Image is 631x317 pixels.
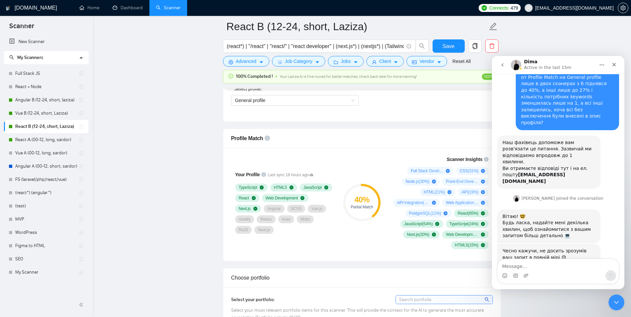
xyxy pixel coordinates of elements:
button: idcardVendorcaret-down [406,56,447,67]
span: folder [334,60,338,65]
div: Choose portfolio [231,268,493,287]
span: check-circle [229,74,233,79]
span: API ( 19 %) [461,189,478,195]
span: edit [489,22,498,31]
span: holder [79,230,84,235]
li: FS (laravel/php/react/vue) [4,173,88,186]
span: SCSS [291,206,302,211]
span: HTML5 ( 15 %) [455,242,478,248]
a: searchScanner [156,5,181,11]
div: Dima says… [5,188,127,236]
span: Mobx [300,217,310,222]
span: setting [229,60,233,65]
span: PostgreSQL ( 11 %) [409,211,441,216]
span: holder [79,150,84,156]
span: double-left [79,301,85,308]
iframe: Intercom live chat [608,294,624,310]
span: holder [79,177,84,182]
button: Save [433,39,465,53]
img: Profile image for Dima [21,139,28,146]
button: Gif picker [21,217,26,222]
a: Full Stack JS [15,67,79,80]
span: Angular [267,206,281,211]
span: plus-circle [481,190,485,194]
span: holder [79,84,84,89]
a: Vue A (00-12, long, sardor) [15,146,79,160]
span: Vendor [419,58,434,65]
span: plus-circle [481,201,485,205]
div: Чесно кажучи, не досить зрозумів ваш запит в повній мірі 😓 Чи можливо для вас описати його трошки... [11,192,103,218]
span: Scanner [4,21,39,35]
span: Save [443,42,454,50]
span: holder [79,97,84,103]
span: holder [79,137,84,142]
span: check-circle [481,211,485,215]
button: userClientcaret-down [366,56,404,67]
a: React B (12-24, short, Laziza) [15,120,79,133]
li: MVP [4,213,88,226]
span: caret-down [437,60,442,65]
a: My Scanner [15,266,79,279]
div: Вітаю! 🤓Будь ласка, надайте мені декілька хвилин, щоб ознайомитися з вашим запитом більш детально 💻 [5,153,109,187]
li: My Scanner [4,266,88,279]
button: copy [468,39,482,53]
li: WordPress [4,226,88,239]
a: React А (00-12, long, sardor) [15,133,79,146]
span: copy [469,43,481,49]
span: Last sync 18 hours ago [268,172,313,178]
span: holder [79,243,84,248]
span: info-circle [265,135,270,141]
span: Scanner Insights [447,157,482,162]
span: plus-circle [432,201,436,205]
span: Next.js [239,206,251,211]
button: Send a message… [114,214,124,225]
span: holder [79,124,84,129]
span: caret-down [259,60,264,65]
iframe: Intercom live chat [492,56,624,289]
span: check-circle [481,243,485,247]
li: SEO [4,252,88,266]
a: (test) [15,199,79,213]
div: [PERSON_NAME] joined the conversation [30,139,112,145]
span: setting [618,5,628,11]
span: React ( 65 %) [458,211,479,216]
span: RxJS [239,227,248,233]
img: upwork-logo.png [482,5,487,11]
span: info-circle [261,172,266,177]
a: React + Node [15,80,79,93]
span: search [485,296,490,303]
span: bars [278,60,282,65]
div: Наш фахівець допоможе вам розв'язати це питання. Зазвичай ми відповідаємо впродовж до 1 хвилини. ... [11,83,103,129]
input: Search Freelance Jobs... [227,42,404,50]
a: FS (laravel/php/react/vue) [15,173,79,186]
div: Dima says… [5,153,127,188]
span: TypeScript [239,185,257,190]
div: Наш фахівець допоможе вам розв'язати це питання. Зазвичай ми відповідаємо впродовж до 1 хвилини.В... [5,79,109,133]
span: info-circle [484,157,489,162]
span: Node.js ( 30 %) [405,179,429,184]
span: HTML5 [274,185,287,190]
span: 100% Completed ! [236,73,273,80]
div: AI Assistant from GigRadar 📡 says… [5,79,127,138]
span: holder [79,190,84,195]
li: Full Stack JS [4,67,88,80]
span: holder [79,256,84,262]
span: check-circle [435,222,439,226]
button: delete [485,39,499,53]
span: search [416,43,428,49]
span: Advanced [236,58,256,65]
a: (react*) (angular*) [15,186,79,199]
li: (test) [4,199,88,213]
span: My Scanners [9,55,43,60]
a: setting [618,5,628,11]
li: Angular B (12-24, short, laziza) [4,93,88,107]
button: search [415,39,429,53]
span: Vue.js [311,206,322,211]
span: holder [79,270,84,275]
a: Vue B (12-24, short, Laziza) [15,107,79,120]
li: Angular A (00-12, short, sardor) [4,160,88,173]
a: WordPress [15,226,79,239]
textarea: Message… [6,203,127,214]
